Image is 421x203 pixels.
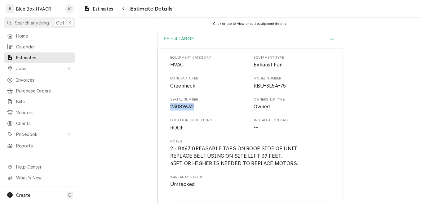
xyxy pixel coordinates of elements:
[16,120,72,127] span: Clients
[16,77,72,83] span: Invoices
[170,124,247,132] span: Location in Building
[170,118,247,131] div: Location in Building
[170,146,298,166] span: 2 - BX63 GREASABLE TAPS ON ROOF SIDE OF UNIT REPLACE BELT USING ON SITE LIFT 39 FEET. 45FT OR HIG...
[16,65,63,72] span: Jobs
[16,174,72,181] span: What's New
[16,98,72,105] span: Bills
[65,4,74,13] div: JC
[16,131,63,138] span: Pricebook
[254,124,330,132] span: Installation Date
[4,42,75,52] a: Calendar
[170,55,247,60] span: Equipment Category
[170,103,247,111] span: Serial Number
[93,6,113,12] span: Estimates
[170,175,330,188] div: Warranty Status
[170,55,330,188] div: Equipment Display
[6,4,14,13] div: B
[56,20,64,26] span: Ctrl
[254,62,283,68] span: Exhaust Fan
[170,61,247,69] span: Equipment Category
[254,125,258,131] span: --
[16,109,72,116] span: Vendors
[16,43,72,50] span: Calendar
[254,76,330,89] div: Model Number
[4,86,75,96] a: Purchase Orders
[254,118,330,131] div: Installation Date
[4,63,75,74] a: Go to Jobs
[170,139,330,167] div: Notes
[69,20,71,26] span: K
[4,17,75,28] button: Search anythingCtrlK
[65,4,74,13] div: Josh Canfield's Avatar
[254,97,330,111] div: Ownership Type
[4,107,75,118] a: Vendors
[4,97,75,107] a: Bills
[254,76,330,81] span: Model Number
[4,141,75,151] a: Reports
[170,97,247,111] div: Serial Number
[16,6,51,12] div: Blue Box HVACR
[16,88,72,94] span: Purchase Orders
[68,192,71,198] span: C
[213,22,287,26] span: Click or tap to view or edit equipment details.
[254,55,330,60] span: Equipment Type
[4,52,75,63] a: Estimates
[164,36,194,42] h3: EF - 4 LARGE
[118,4,128,14] button: Navigate back
[170,118,247,123] span: Location in Building
[157,31,343,49] button: Accordion Details Expand Trigger
[16,164,72,170] span: Help Center
[15,20,49,26] span: Search anything
[170,125,184,131] span: ROOF
[4,118,75,129] a: Clients
[254,118,330,123] span: Installation Date
[4,162,75,172] a: Go to Help Center
[170,97,247,102] span: Serial Number
[254,61,330,69] span: Equipment Type
[81,4,116,14] a: Estimates
[170,139,330,144] span: Notes
[16,142,72,149] span: Reports
[170,62,184,68] span: HVAC
[16,33,72,39] span: Home
[254,55,330,69] div: Equipment Type
[254,104,270,110] span: Owned
[170,181,330,188] span: Warranty Status
[254,83,286,89] span: RBU-3L54-75
[4,173,75,183] a: Go to What's New
[254,97,330,102] span: Ownership Type
[170,76,247,81] span: Manufacturer
[170,145,330,167] span: Notes
[170,83,195,89] span: Greenheck
[170,76,247,89] div: Manufacturer
[170,175,330,180] span: Warranty Status
[170,181,195,187] span: Untracked
[4,31,75,41] a: Home
[4,129,75,139] a: Go to Pricebook
[254,82,330,90] span: Model Number
[128,5,172,13] span: Estimate Details
[4,75,75,85] a: Invoices
[170,55,247,69] div: Equipment Category
[170,104,194,110] span: 23089632
[170,82,247,90] span: Manufacturer
[16,192,30,198] span: Create
[16,54,72,61] span: Estimates
[157,31,343,49] div: Accordion Header
[254,103,330,111] span: Ownership Type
